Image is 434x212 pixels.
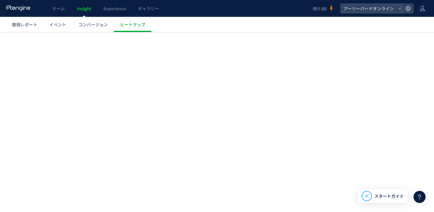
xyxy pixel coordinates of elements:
[77,5,91,11] span: Insight
[78,21,108,27] span: コンバージョン
[12,21,37,27] span: 数値レポート
[103,5,126,11] span: Experience
[342,4,395,13] span: アーリーバードオンライン
[49,21,66,27] span: イベント
[374,193,404,199] span: スタートガイド
[138,5,159,11] span: ギャラリー
[52,5,65,11] span: ホーム
[120,21,145,27] span: ヒートマップ
[313,6,327,11] span: 残り3日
